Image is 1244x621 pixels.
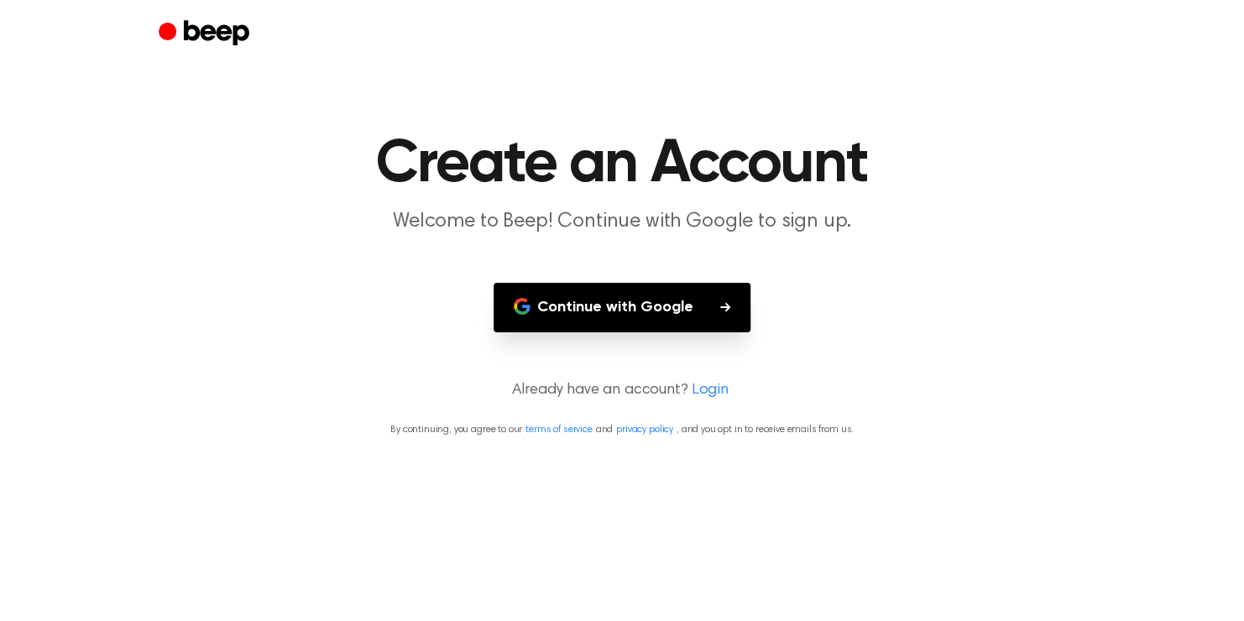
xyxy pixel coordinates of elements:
[691,379,728,402] a: Login
[20,379,1224,402] p: Already have an account?
[20,422,1224,437] p: By continuing, you agree to our and , and you opt in to receive emails from us.
[192,134,1052,195] h1: Create an Account
[525,425,592,435] a: terms of service
[300,208,944,236] p: Welcome to Beep! Continue with Google to sign up.
[494,283,750,332] button: Continue with Google
[159,18,254,50] a: Beep
[616,425,673,435] a: privacy policy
